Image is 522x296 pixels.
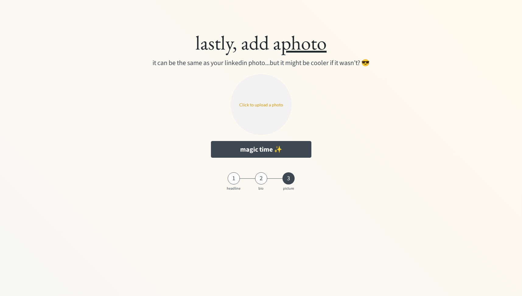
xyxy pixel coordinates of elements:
[255,175,267,182] div: 2
[211,141,311,158] button: magic time ✨
[281,30,327,55] u: photo
[282,175,295,182] div: 3
[63,30,459,55] div: lastly, add a
[151,58,372,68] div: it can be the same as your linkedin photo...but it might be cooler if it wasn't? 😎
[226,187,241,191] div: headline
[254,187,269,191] div: bio
[228,175,240,182] div: 1
[281,187,296,191] div: picture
